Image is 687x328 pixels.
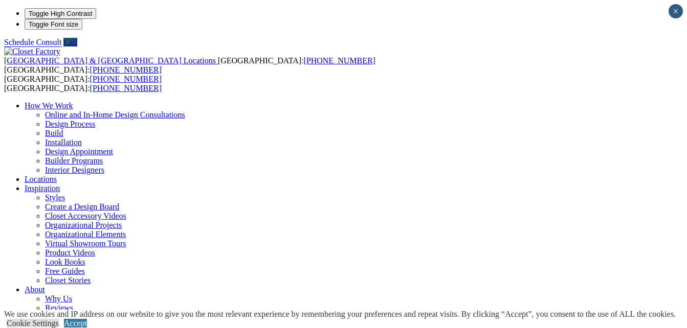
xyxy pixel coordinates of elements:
a: Look Books [45,257,85,266]
a: [PHONE_NUMBER] [90,75,162,83]
span: Toggle High Contrast [29,10,92,17]
a: Installation [45,138,82,147]
a: Build [45,129,63,137]
img: Closet Factory [4,47,60,56]
a: How We Work [25,101,73,110]
button: Close [669,4,683,18]
a: Inspiration [25,184,60,193]
a: [PHONE_NUMBER] [303,56,375,65]
span: [GEOGRAPHIC_DATA]: [GEOGRAPHIC_DATA]: [4,56,375,74]
a: Schedule Consult [4,38,61,46]
a: Interior Designers [45,166,104,174]
a: About [25,285,45,294]
a: Create a Design Board [45,202,119,211]
a: Design Appointment [45,147,113,156]
a: Organizational Projects [45,221,122,229]
div: We use cookies and IP address on our website to give you the most relevant experience by remember... [4,310,676,319]
a: Builder Programs [45,156,103,165]
span: [GEOGRAPHIC_DATA] & [GEOGRAPHIC_DATA] Locations [4,56,216,65]
a: Reviews [45,303,73,312]
a: Accept [64,319,87,327]
a: Why Us [45,294,72,303]
a: Virtual Showroom Tours [45,239,126,248]
button: Toggle High Contrast [25,8,96,19]
span: Toggle Font size [29,20,78,28]
button: Toggle Font size [25,19,82,30]
a: [GEOGRAPHIC_DATA] & [GEOGRAPHIC_DATA] Locations [4,56,218,65]
a: Locations [25,175,57,183]
a: Call [63,38,77,46]
a: [PHONE_NUMBER] [90,84,162,92]
a: Design Process [45,120,95,128]
a: Free Guides [45,267,85,275]
span: [GEOGRAPHIC_DATA]: [GEOGRAPHIC_DATA]: [4,75,162,92]
a: [PHONE_NUMBER] [90,65,162,74]
a: Closet Stories [45,276,91,285]
a: Online and In-Home Design Consultations [45,110,185,119]
a: Closet Accessory Videos [45,212,126,220]
a: Product Videos [45,248,95,257]
a: Cookie Settings [7,319,59,327]
a: Styles [45,193,65,202]
a: Organizational Elements [45,230,126,239]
